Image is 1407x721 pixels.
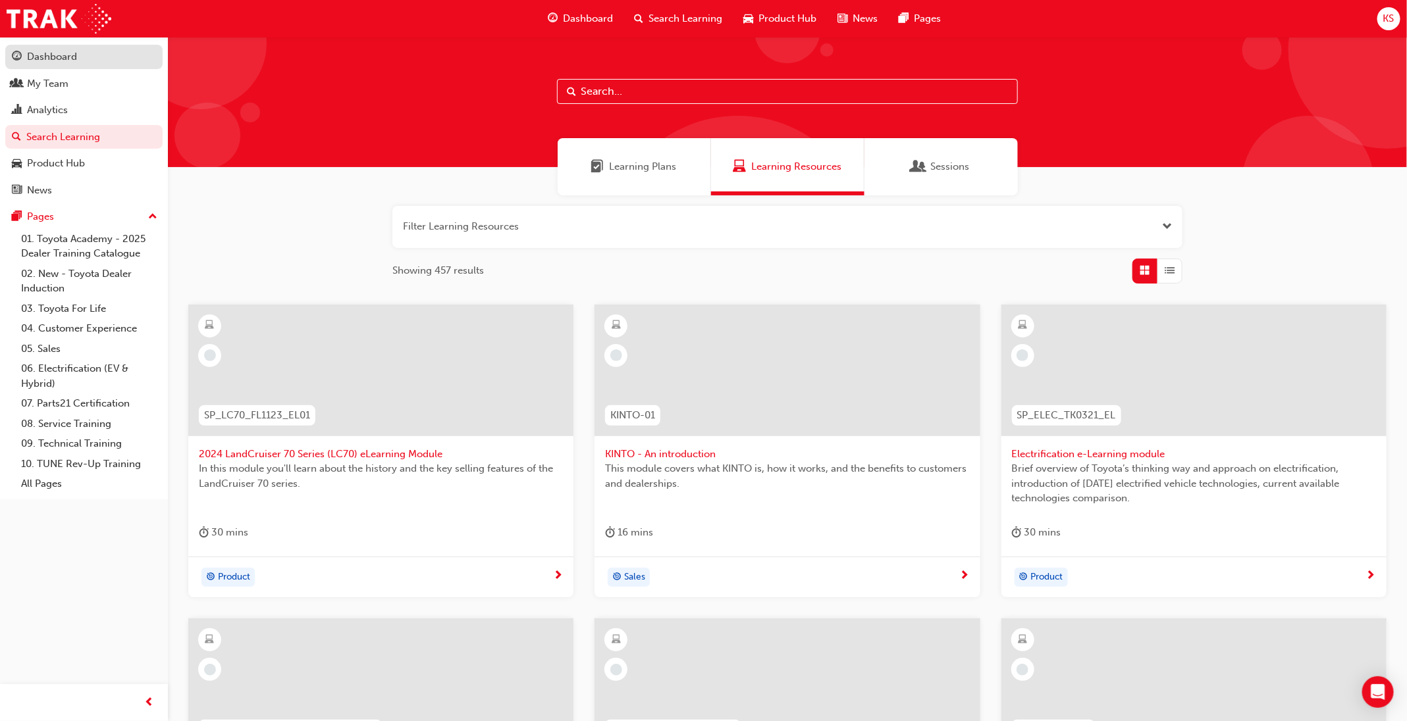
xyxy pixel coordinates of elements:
span: News [853,11,878,26]
button: Pages [5,205,163,229]
span: Learning Resources [733,159,746,174]
span: Electrification e-Learning module [1012,447,1376,462]
span: learningRecordVerb_NONE-icon [204,664,216,676]
span: Learning Resources [751,159,841,174]
span: learningResourceType_ELEARNING-icon [1018,632,1027,649]
img: Trak [7,4,111,34]
span: up-icon [148,209,157,226]
span: search-icon [12,132,21,143]
span: learningRecordVerb_NONE-icon [610,664,622,676]
span: next-icon [553,570,563,582]
span: news-icon [12,185,22,197]
a: 08. Service Training [16,414,163,434]
span: Learning Plans [591,159,604,174]
span: In this module you'll learn about the history and the key selling features of the LandCruiser 70 ... [199,461,563,491]
a: Analytics [5,98,163,122]
div: 16 mins [605,524,653,541]
span: List [1165,263,1175,278]
span: duration-icon [605,524,615,541]
span: KS [1383,11,1394,26]
input: Search... [557,79,1018,104]
a: 09. Technical Training [16,434,163,454]
span: Dashboard [563,11,613,26]
span: This module covers what KINTO is, how it works, and the benefits to customers and dealerships. [605,461,969,491]
div: News [27,183,52,198]
a: Learning ResourcesLearning Resources [711,138,864,195]
span: next-icon [1366,570,1376,582]
span: car-icon [743,11,753,27]
a: SP_ELEC_TK0321_ELElectrification e-Learning moduleBrief overview of Toyota’s thinking way and app... [1001,305,1387,598]
a: SessionsSessions [864,138,1018,195]
div: Product Hub [27,156,85,171]
span: guage-icon [12,51,22,63]
span: duration-icon [1012,524,1022,541]
div: Open Intercom Messenger [1362,676,1394,708]
a: SP_LC70_FL1123_EL012024 LandCruiser 70 Series (LC70) eLearning ModuleIn this module you'll learn ... [188,305,573,598]
a: 04. Customer Experience [16,318,163,339]
span: target-icon [206,569,215,586]
span: Sales [624,570,645,585]
span: Sessions [931,159,970,174]
span: prev-icon [145,695,155,711]
span: learningResourceType_ELEARNING-icon [612,632,621,649]
a: car-iconProduct Hub [733,5,827,32]
span: learningResourceType_ELEARNING-icon [205,632,215,649]
div: My Team [27,76,68,91]
span: KINTO-01 [610,408,655,423]
span: car-icon [12,158,22,170]
a: 05. Sales [16,339,163,359]
span: pages-icon [12,211,22,223]
a: Product Hub [5,151,163,176]
span: 2024 LandCruiser 70 Series (LC70) eLearning Module [199,447,563,462]
div: 30 mins [1012,524,1061,541]
span: Product Hub [758,11,816,26]
a: 01. Toyota Academy - 2025 Dealer Training Catalogue [16,229,163,264]
span: guage-icon [548,11,558,27]
a: pages-iconPages [888,5,951,32]
span: search-icon [634,11,643,27]
div: 30 mins [199,524,248,541]
span: target-icon [612,569,622,586]
a: News [5,178,163,203]
div: Pages [27,209,54,224]
span: Brief overview of Toyota’s thinking way and approach on electrification, introduction of [DATE] e... [1012,461,1376,506]
span: Learning Plans [610,159,677,174]
a: 06. Electrification (EV & Hybrid) [16,359,163,393]
span: SP_ELEC_TK0321_EL [1017,408,1116,423]
a: Dashboard [5,45,163,69]
span: Product [218,570,250,585]
span: learningRecordVerb_NONE-icon [204,349,216,361]
a: All Pages [16,474,163,494]
a: Learning PlansLearning Plans [558,138,711,195]
a: My Team [5,72,163,96]
span: learningRecordVerb_NONE-icon [1017,349,1028,361]
span: Search [567,84,576,99]
span: SP_LC70_FL1123_EL01 [204,408,310,423]
a: KINTO-01KINTO - An introductionThis module covers what KINTO is, how it works, and the benefits t... [595,305,980,598]
span: learningRecordVerb_NONE-icon [610,349,622,361]
span: Pages [914,11,941,26]
div: Analytics [27,103,68,118]
button: DashboardMy TeamAnalyticsSearch LearningProduct HubNews [5,42,163,205]
span: chart-icon [12,105,22,116]
a: 02. New - Toyota Dealer Induction [16,264,163,299]
span: Sessions [913,159,926,174]
span: pages-icon [899,11,909,27]
a: 07. Parts21 Certification [16,393,163,414]
a: news-iconNews [827,5,888,32]
span: next-icon [960,570,970,582]
a: 10. TUNE Rev-Up Training [16,454,163,474]
span: people-icon [12,78,22,90]
span: learningRecordVerb_NONE-icon [1017,664,1028,676]
span: learningResourceType_ELEARNING-icon [612,317,621,334]
button: Open the filter [1162,219,1172,234]
a: guage-iconDashboard [537,5,624,32]
a: search-iconSearch Learning [624,5,733,32]
span: Search Learning [649,11,722,26]
span: learningResourceType_ELEARNING-icon [205,317,215,334]
span: duration-icon [199,524,209,541]
span: Product [1031,570,1063,585]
